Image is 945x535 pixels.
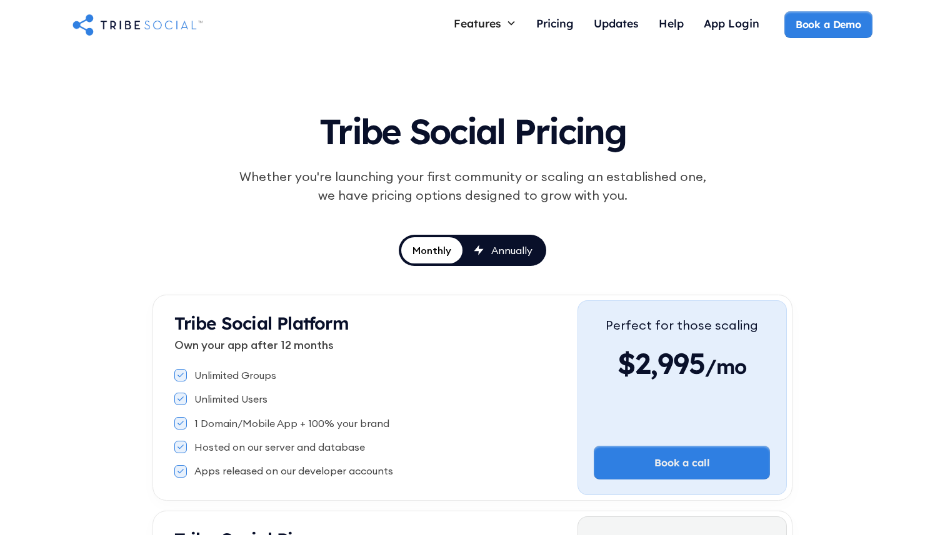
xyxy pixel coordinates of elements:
[444,11,526,35] div: Features
[526,11,584,38] a: Pricing
[194,440,365,454] div: Hosted on our server and database
[491,243,532,257] div: Annually
[174,336,577,353] p: Own your app after 12 months
[182,100,762,157] h1: Tribe Social Pricing
[584,11,649,38] a: Updates
[594,16,639,30] div: Updates
[454,16,501,30] div: Features
[784,11,872,37] a: Book a Demo
[194,416,389,430] div: 1 Domain/Mobile App + 100% your brand
[72,12,202,37] a: home
[194,464,393,478] div: Apps released on our developer accounts
[704,16,759,30] div: App Login
[649,11,694,38] a: Help
[536,16,574,30] div: Pricing
[606,345,758,382] div: $2,995
[694,11,769,38] a: App Login
[659,16,684,30] div: Help
[606,316,758,335] div: Perfect for those scaling
[412,243,451,257] div: Monthly
[705,354,747,385] span: /mo
[194,392,267,406] div: Unlimited Users
[232,167,712,205] div: Whether you're launching your first community or scaling an established one, we have pricing opti...
[194,368,276,382] div: Unlimited Groups
[594,446,770,479] a: Book a call
[174,312,349,334] strong: Tribe Social Platform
